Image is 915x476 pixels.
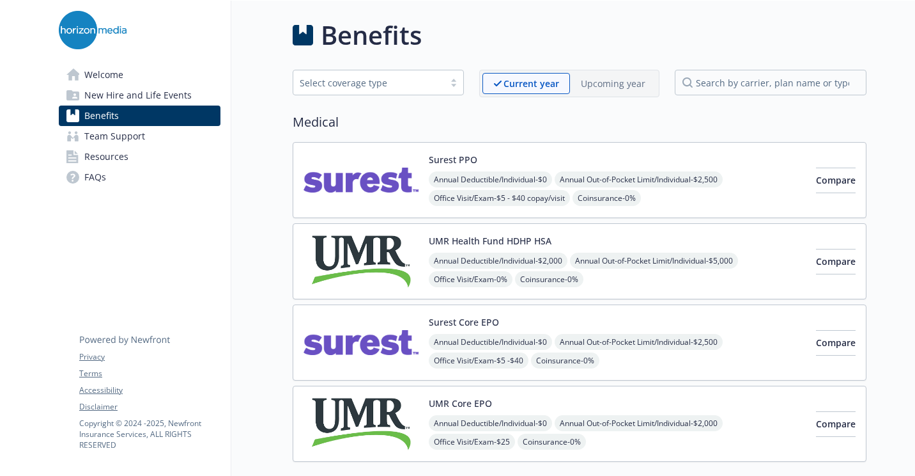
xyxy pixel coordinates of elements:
a: Disclaimer [79,401,220,413]
img: UMR carrier logo [304,234,419,289]
span: Welcome [84,65,123,85]
input: search by carrier, plan name or type [675,70,866,95]
span: Benefits [84,106,119,126]
span: Office Visit/Exam - $25 [429,434,515,450]
img: Surest carrier logo [304,153,419,207]
div: Select coverage type [300,76,438,90]
p: Upcoming year [581,77,645,90]
a: FAQs [59,167,220,187]
button: Surest Core EPO [429,315,499,329]
button: Compare [816,411,856,437]
span: Annual Deductible/Individual - $2,000 [429,253,567,269]
p: Current year [504,77,559,90]
a: Benefits [59,106,220,126]
button: Compare [816,249,856,274]
h2: Medical [293,113,866,132]
span: Resources [84,147,128,167]
span: Coinsurance - 0% [515,271,583,287]
span: Coinsurance - 0% [573,190,641,206]
a: New Hire and Life Events [59,85,220,106]
span: FAQs [84,167,106,187]
img: Surest carrier logo [304,315,419,370]
span: Annual Out-of-Pocket Limit/Individual - $2,500 [555,334,723,350]
span: Team Support [84,126,145,147]
a: Team Support [59,126,220,147]
span: Compare [816,337,856,349]
span: Annual Out-of-Pocket Limit/Individual - $2,500 [555,171,723,187]
a: Resources [59,147,220,167]
a: Welcome [59,65,220,85]
span: Annual Deductible/Individual - $0 [429,171,552,187]
span: Office Visit/Exam - $5 - $40 copay/visit [429,190,570,206]
span: Coinsurance - 0% [531,353,599,369]
a: Accessibility [79,385,220,396]
span: Compare [816,418,856,430]
span: Office Visit/Exam - 0% [429,271,512,287]
button: UMR Health Fund HDHP HSA [429,234,551,248]
img: UMR carrier logo [304,397,419,451]
span: Compare [816,255,856,267]
h1: Benefits [321,16,422,54]
span: Compare [816,174,856,186]
span: Annual Out-of-Pocket Limit/Individual - $5,000 [570,253,738,269]
span: Office Visit/Exam - $5 -$40 [429,353,528,369]
a: Terms [79,368,220,379]
span: Annual Deductible/Individual - $0 [429,334,552,350]
span: Annual Out-of-Pocket Limit/Individual - $2,000 [555,415,723,431]
button: Compare [816,330,856,356]
span: New Hire and Life Events [84,85,192,106]
a: Privacy [79,351,220,363]
button: UMR Core EPO [429,397,492,410]
span: Annual Deductible/Individual - $0 [429,415,552,431]
button: Compare [816,168,856,193]
p: Copyright © 2024 - 2025 , Newfront Insurance Services, ALL RIGHTS RESERVED [79,418,220,450]
span: Coinsurance - 0% [518,434,586,450]
button: Surest PPO [429,153,477,166]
